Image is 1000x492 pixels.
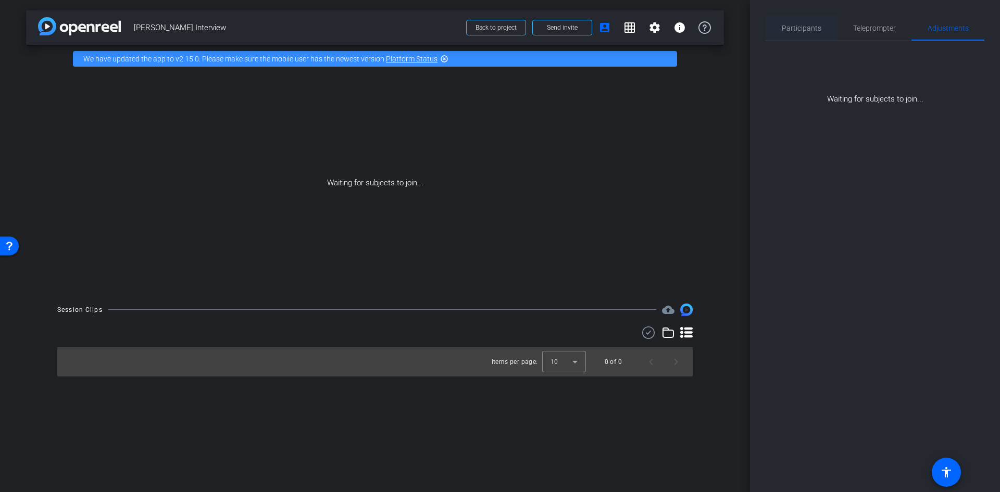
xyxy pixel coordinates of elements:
[605,357,622,367] div: 0 of 0
[386,55,438,63] a: Platform Status
[134,17,460,38] span: [PERSON_NAME] Interview
[38,17,121,35] img: app-logo
[940,466,953,478] mat-icon: accessibility
[623,21,636,34] mat-icon: grid_on
[766,41,984,105] div: Waiting for subjects to join...
[639,349,664,374] button: Previous page
[673,21,686,34] mat-icon: info
[648,21,661,34] mat-icon: settings
[532,20,592,35] button: Send invite
[782,24,821,32] span: Participants
[662,304,674,316] mat-icon: cloud_upload
[664,349,689,374] button: Next page
[547,23,578,32] span: Send invite
[928,24,969,32] span: Adjustments
[57,305,103,315] div: Session Clips
[598,21,611,34] mat-icon: account_box
[492,357,538,367] div: Items per page:
[73,51,677,67] div: We have updated the app to v2.15.0. Please make sure the mobile user has the newest version.
[466,20,526,35] button: Back to project
[662,304,674,316] span: Destinations for your clips
[680,304,693,316] img: Session clips
[476,24,517,31] span: Back to project
[440,55,448,63] mat-icon: highlight_off
[853,24,896,32] span: Teleprompter
[26,73,724,293] div: Waiting for subjects to join...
